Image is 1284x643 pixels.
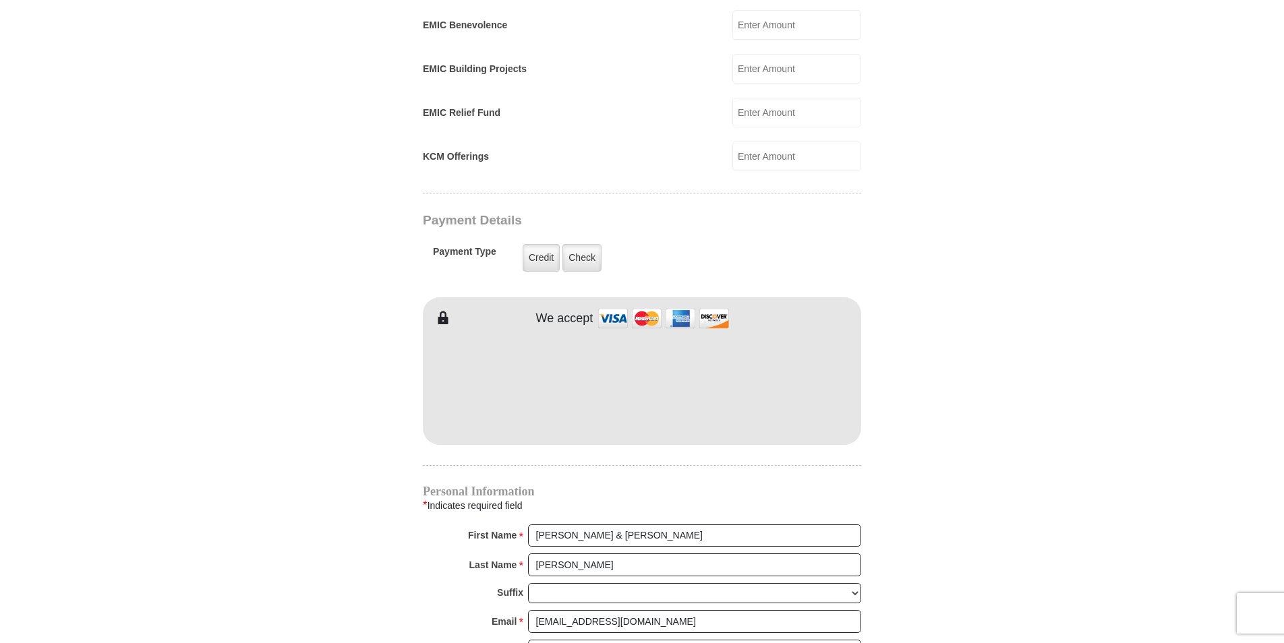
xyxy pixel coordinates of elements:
strong: Email [492,612,517,631]
label: EMIC Relief Fund [423,106,500,120]
h3: Payment Details [423,213,767,228]
h4: Personal Information [423,486,861,497]
strong: Suffix [497,583,523,602]
input: Enter Amount [732,54,861,84]
h5: Payment Type [433,246,496,264]
h4: We accept [536,311,593,326]
label: EMIC Benevolence [423,18,507,32]
input: Enter Amount [732,98,861,127]
label: KCM Offerings [423,150,489,164]
label: Credit [523,244,560,272]
label: EMIC Building Projects [423,62,527,76]
input: Enter Amount [732,10,861,40]
strong: First Name [468,526,517,545]
strong: Last Name [469,555,517,574]
label: Check [562,244,602,272]
img: credit cards accepted [596,304,731,333]
input: Enter Amount [732,142,861,171]
div: Indicates required field [423,497,861,514]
